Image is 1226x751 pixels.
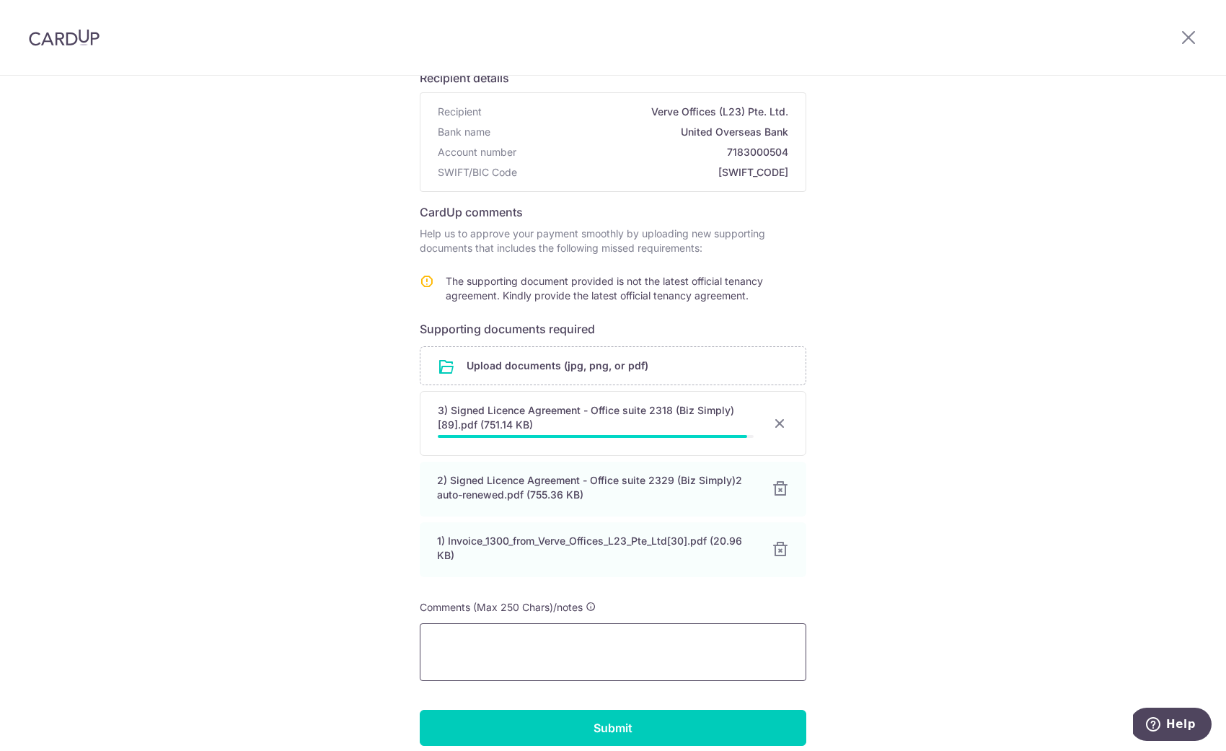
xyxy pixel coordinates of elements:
img: CardUp [29,29,100,46]
h6: Supporting documents required [420,320,806,338]
span: United Overseas Bank [496,125,788,139]
span: Recipient [438,105,482,119]
span: Account number [438,145,516,159]
div: 2) Signed Licence Agreement - Office suite 2329 (Biz Simply)2 auto-renewed.pdf (755.36 KB) [437,473,754,502]
input: Submit [420,710,806,746]
span: 7183000504 [522,145,788,159]
h6: CardUp comments [420,203,806,221]
span: The supporting document provided is not the latest official tenancy agreement. Kindly provide the... [446,275,763,302]
span: Bank name [438,125,490,139]
span: Comments (Max 250 Chars)/notes [420,601,583,613]
div: 1) Invoice_1300_from_Verve_Offices_L23_Pte_Ltd[30].pdf (20.96 KB) [437,534,754,563]
iframe: Opens a widget where you can find more information [1133,708,1212,744]
p: Help us to approve your payment smoothly by uploading new supporting documents that includes the ... [420,227,806,255]
span: Verve Offices (L23) Pte. Ltd. [488,105,788,119]
div: 98% [438,435,747,438]
span: SWIFT/BIC Code [438,165,517,180]
div: 3) Signed Licence Agreement - Office suite 2318 (Biz Simply)[89].pdf (751.14 KB) [438,403,754,432]
div: Upload documents (jpg, png, or pdf) [420,346,806,385]
h6: Recipient details [420,69,806,87]
span: [SWIFT_CODE] [523,165,788,180]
